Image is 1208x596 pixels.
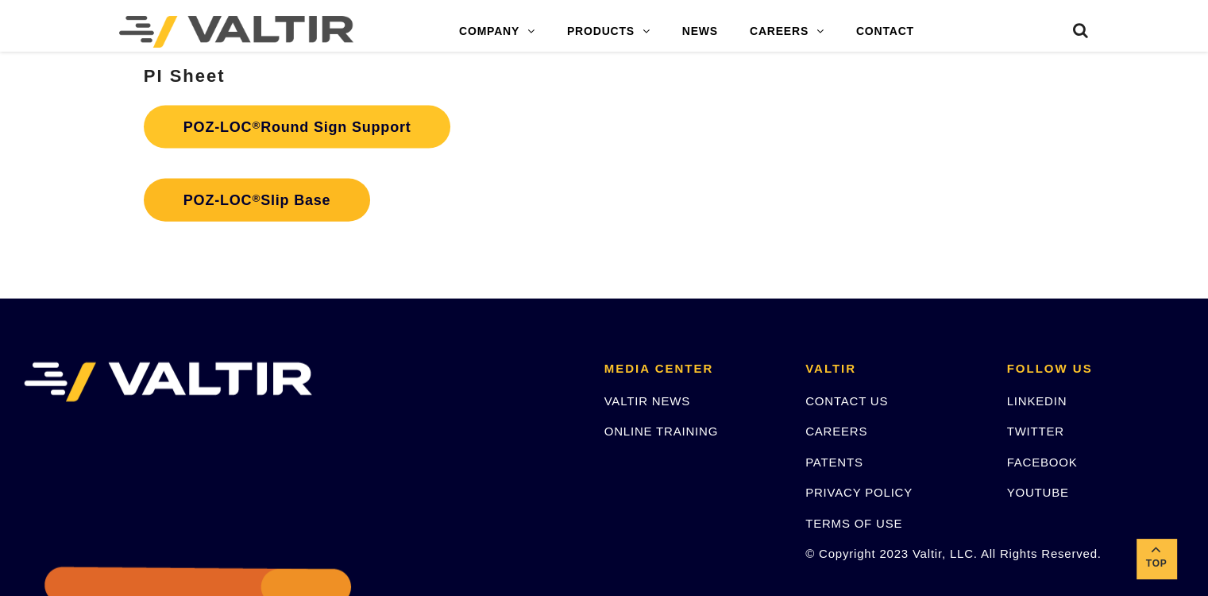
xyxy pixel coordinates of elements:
[604,362,782,376] h2: MEDIA CENTER
[1007,394,1067,408] a: LINKEDIN
[252,119,261,131] sup: ®
[24,362,312,402] img: VALTIR
[1007,455,1078,469] a: FACEBOOK
[252,192,261,204] sup: ®
[144,66,226,86] strong: PI Sheet
[119,16,353,48] img: Valtir
[805,544,982,563] p: © Copyright 2023 Valtir, LLC. All Rights Reserved.
[1007,362,1184,376] h2: FOLLOW US
[805,362,982,376] h2: VALTIR
[666,16,734,48] a: NEWS
[805,486,913,499] a: PRIVACY POLICY
[443,16,551,48] a: COMPANY
[1007,424,1064,438] a: TWITTER
[551,16,666,48] a: PRODUCTS
[805,424,867,438] a: CAREERS
[734,16,840,48] a: CAREERS
[144,106,451,149] a: POZ-LOC®Round Sign Support
[604,394,690,408] a: VALTIR NEWS
[805,394,888,408] a: CONTACT US
[840,16,930,48] a: CONTACT
[805,455,863,469] a: PATENTS
[604,424,718,438] a: ONLINE TRAINING
[805,517,902,530] a: TERMS OF USE
[144,179,371,222] a: POZ-LOC®Slip Base
[1137,539,1176,579] a: Top
[1007,486,1069,499] a: YOUTUBE
[1137,555,1176,573] span: Top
